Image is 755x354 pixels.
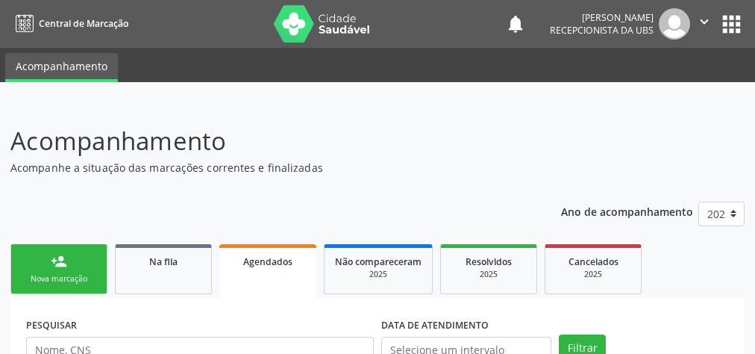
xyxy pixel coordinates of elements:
[550,24,654,37] span: Recepcionista da UBS
[659,8,690,40] img: img
[381,314,489,337] label: DATA DE ATENDIMENTO
[335,255,422,268] span: Não compareceram
[5,53,118,82] a: Acompanhamento
[10,11,128,36] a: Central de Marcação
[505,13,526,34] button: notifications
[335,269,422,280] div: 2025
[550,11,654,24] div: [PERSON_NAME]
[561,202,693,220] p: Ano de acompanhamento
[243,255,292,268] span: Agendados
[10,122,524,160] p: Acompanhamento
[51,253,67,270] div: person_add
[696,13,712,30] i: 
[451,269,526,280] div: 2025
[718,11,745,37] button: apps
[466,255,512,268] span: Resolvidos
[149,255,178,268] span: Na fila
[556,269,630,280] div: 2025
[690,8,718,40] button: 
[22,273,96,285] div: Nova marcação
[39,17,128,30] span: Central de Marcação
[568,255,618,268] span: Cancelados
[10,160,524,176] p: Acompanhe a situação das marcações correntes e finalizadas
